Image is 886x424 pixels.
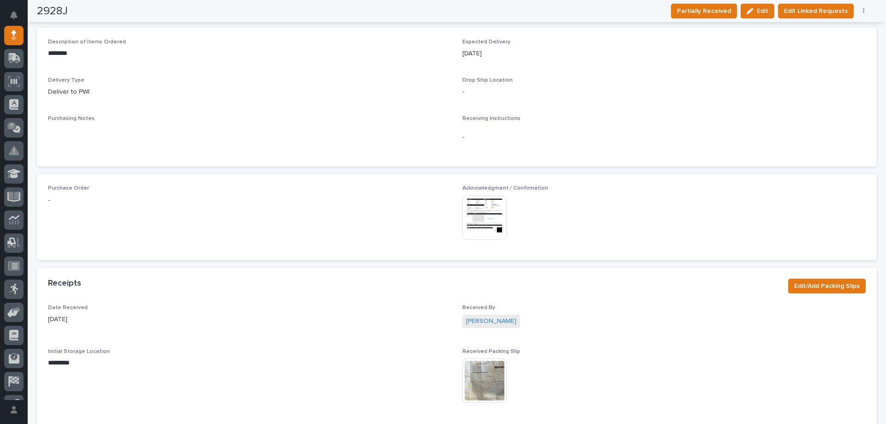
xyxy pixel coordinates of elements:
[4,6,24,25] button: Notifications
[48,39,126,45] span: Description of Items Ordered
[12,11,24,26] div: Notifications
[462,185,548,191] span: Acknowledgment / Confirmation
[466,317,516,326] a: [PERSON_NAME]
[794,281,860,292] span: Edit/Add Packing Slips
[462,305,495,311] span: Received By
[48,116,95,121] span: Purchasing Notes
[757,7,768,15] span: Edit
[462,78,513,83] span: Drop Ship Location
[462,349,520,354] span: Received Packing Slip
[462,87,866,97] p: -
[48,78,84,83] span: Delivery Type
[671,4,737,18] button: Partially Received
[788,279,866,293] button: Edit/Add Packing Slips
[37,5,68,18] h2: 2928J
[778,4,854,18] button: Edit Linked Requests
[784,6,848,17] span: Edit Linked Requests
[48,196,451,205] p: -
[462,132,866,142] p: -
[48,305,88,311] span: Date Received
[48,87,451,97] p: Deliver to PWI
[48,185,89,191] span: Purchase Order
[462,116,521,121] span: Receiving Instructions
[48,279,81,289] h2: Receipts
[48,315,451,324] p: [DATE]
[741,4,774,18] button: Edit
[462,49,866,59] p: [DATE]
[677,6,731,17] span: Partially Received
[462,39,510,45] span: Expected Delivery
[48,349,110,354] span: Initial Storage Location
